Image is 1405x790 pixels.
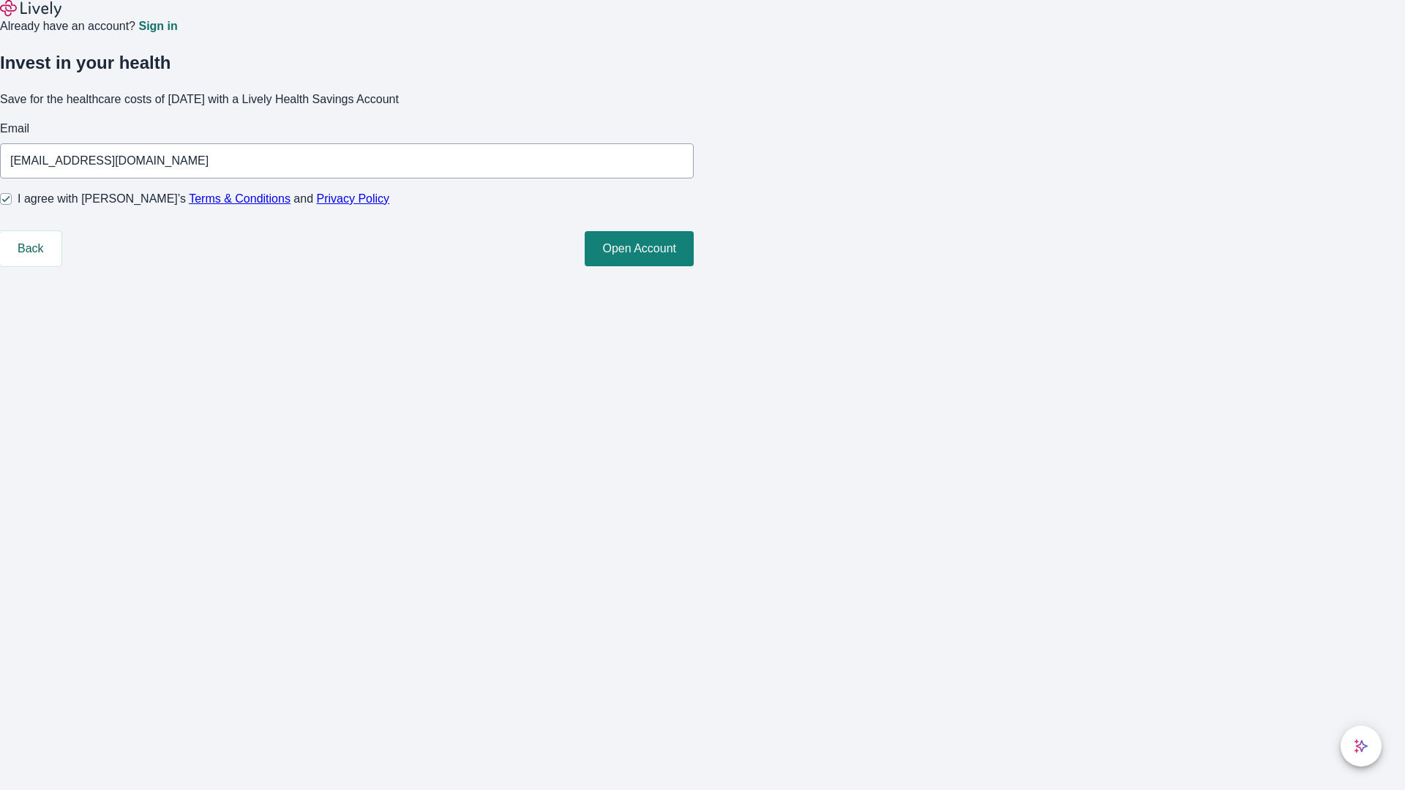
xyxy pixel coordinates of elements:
button: Open Account [585,231,694,266]
a: Terms & Conditions [189,192,291,205]
a: Privacy Policy [317,192,390,205]
span: I agree with [PERSON_NAME]’s and [18,190,389,208]
a: Sign in [138,20,177,32]
button: chat [1341,726,1382,767]
svg: Lively AI Assistant [1354,739,1368,753]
